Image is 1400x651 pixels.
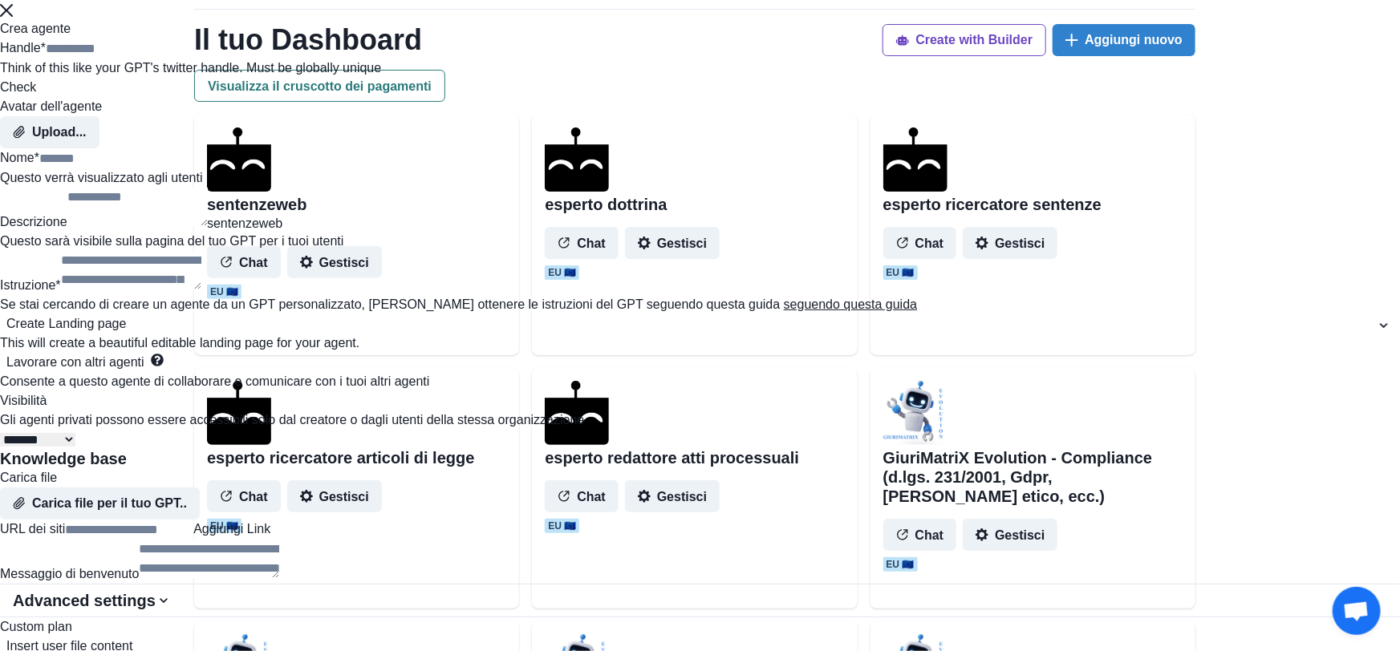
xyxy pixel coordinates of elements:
[193,520,270,539] button: Aggiungi Link
[6,314,126,334] p: Create Landing page
[784,297,917,311] a: seguendo questa guida
[151,354,164,366] button: Help
[151,353,164,372] a: Help
[1333,587,1381,635] div: Aprire la chat
[6,353,144,372] p: Lavorare con altri agenti
[13,591,156,610] h2: Advanced settings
